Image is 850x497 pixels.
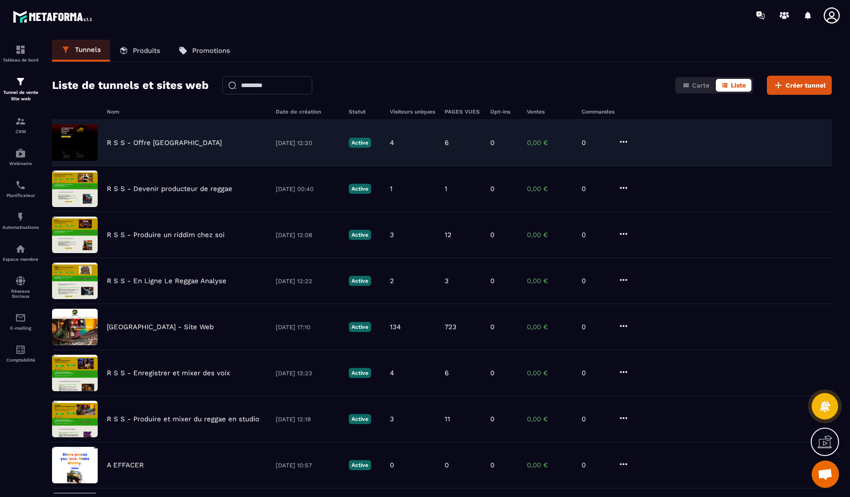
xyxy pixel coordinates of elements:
[349,138,371,148] p: Active
[2,269,39,305] a: social-networksocial-networkRéseaux Sociaux
[107,231,225,239] p: R S S - Produire un riddim chez soi
[445,461,449,469] p: 0
[2,57,39,62] p: Tableau de bord
[445,277,449,285] p: 3
[110,40,169,62] a: Produits
[527,461,572,469] p: 0,00 €
[2,141,39,173] a: automationsautomationsWebinaire
[390,185,393,193] p: 1
[107,461,144,469] p: A EFFACER
[582,139,609,147] p: 0
[390,415,394,423] p: 3
[2,129,39,134] p: CRM
[582,185,609,193] p: 0
[490,415,494,423] p: 0
[13,8,95,25] img: logo
[2,173,39,205] a: schedulerschedulerPlanificateur
[582,231,609,239] p: 0
[169,40,239,62] a: Promotions
[2,225,39,230] p: Automatisations
[107,369,230,377] p: R S S - Enregistrer et mixer des voix
[582,415,609,423] p: 0
[349,230,371,240] p: Active
[276,462,340,469] p: [DATE] 10:57
[52,124,98,161] img: image
[812,461,839,488] div: Ouvrir le chat
[349,109,381,115] h6: Statut
[731,82,746,89] span: Liste
[15,76,26,87] img: formation
[527,369,572,377] p: 0,00 €
[445,369,449,377] p: 6
[276,416,340,423] p: [DATE] 12:18
[15,180,26,191] img: scheduler
[490,139,494,147] p: 0
[276,370,340,377] p: [DATE] 13:23
[52,40,110,62] a: Tunnels
[582,323,609,331] p: 0
[527,185,572,193] p: 0,00 €
[527,231,572,239] p: 0,00 €
[52,76,209,94] h2: Liste de tunnels et sites web
[276,186,340,192] p: [DATE] 00:40
[276,232,340,238] p: [DATE] 12:08
[107,109,267,115] h6: Nom
[490,277,494,285] p: 0
[390,323,401,331] p: 134
[133,47,160,55] p: Produits
[2,337,39,369] a: accountantaccountantComptabilité
[716,79,751,92] button: Liste
[490,323,494,331] p: 0
[2,89,39,102] p: Tunnel de vente Site web
[52,401,98,437] img: image
[107,415,259,423] p: R S S - Produire et mixer du reggae en studio
[52,217,98,253] img: image
[390,461,394,469] p: 0
[490,231,494,239] p: 0
[527,109,572,115] h6: Ventes
[390,231,394,239] p: 3
[2,237,39,269] a: automationsautomationsEspace membre
[349,322,371,332] p: Active
[276,140,340,146] p: [DATE] 12:20
[349,460,371,470] p: Active
[349,184,371,194] p: Active
[15,243,26,254] img: automations
[390,369,394,377] p: 4
[349,368,371,378] p: Active
[390,109,435,115] h6: Visiteurs uniques
[445,109,481,115] h6: PAGES VUES
[2,257,39,262] p: Espace membre
[582,369,609,377] p: 0
[15,275,26,286] img: social-network
[107,323,214,331] p: [GEOGRAPHIC_DATA] - Site Web
[2,289,39,299] p: Réseaux Sociaux
[445,231,451,239] p: 12
[527,323,572,331] p: 0,00 €
[767,76,832,95] button: Créer tunnel
[276,324,340,331] p: [DATE] 17:10
[15,344,26,355] img: accountant
[2,109,39,141] a: formationformationCRM
[490,461,494,469] p: 0
[276,109,340,115] h6: Date de création
[107,277,226,285] p: R S S - En Ligne Le Reggae Analyse
[692,82,709,89] span: Carte
[276,278,340,285] p: [DATE] 12:22
[445,185,447,193] p: 1
[390,277,394,285] p: 2
[2,205,39,237] a: automationsautomationsAutomatisations
[52,263,98,299] img: image
[2,357,39,362] p: Comptabilité
[15,44,26,55] img: formation
[490,109,518,115] h6: Opt-ins
[15,312,26,323] img: email
[527,277,572,285] p: 0,00 €
[107,139,222,147] p: R S S - Offre [GEOGRAPHIC_DATA]
[582,277,609,285] p: 0
[75,46,101,54] p: Tunnels
[52,355,98,391] img: image
[582,109,614,115] h6: Commandes
[677,79,715,92] button: Carte
[445,139,449,147] p: 6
